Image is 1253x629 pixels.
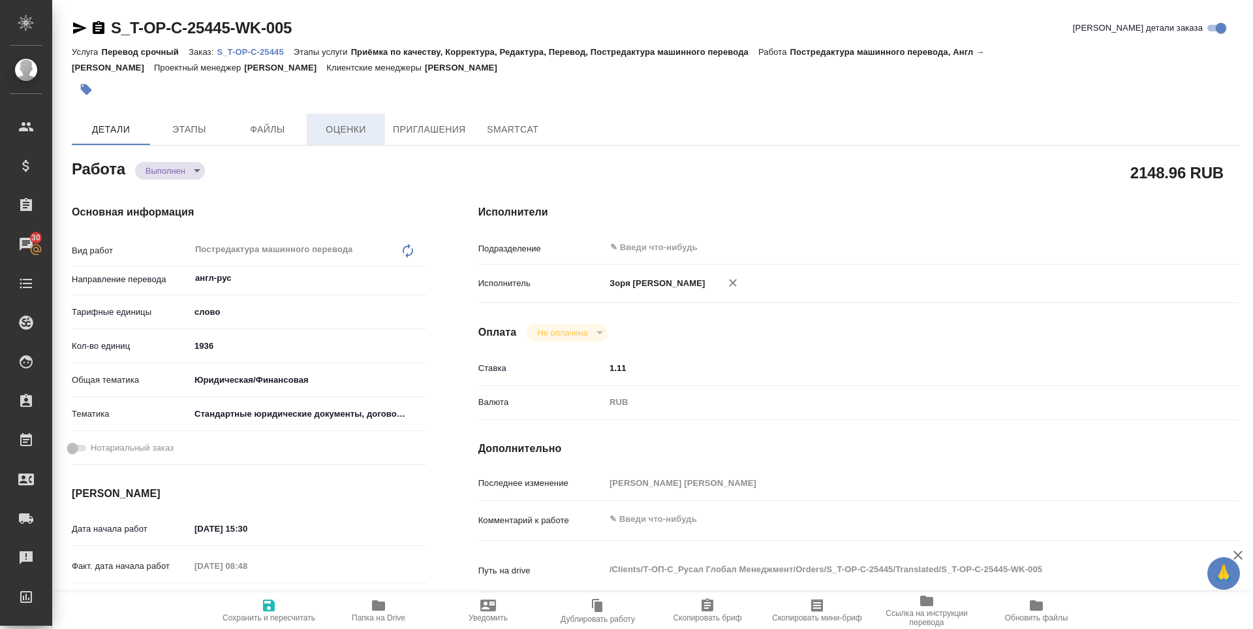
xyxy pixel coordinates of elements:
span: 30 [23,231,48,244]
a: S_T-OP-C-25445-WK-005 [111,19,292,37]
p: Направление перевода [72,273,190,286]
p: Общая тематика [72,374,190,387]
span: SmartCat [482,121,544,138]
span: Ссылка на инструкции перевода [880,609,974,627]
span: Файлы [236,121,299,138]
p: Исполнитель [478,277,605,290]
span: Приглашения [393,121,466,138]
h4: [PERSON_NAME] [72,486,426,502]
button: Выполнен [142,165,189,176]
span: 🙏 [1213,560,1235,587]
div: Выполнен [135,162,205,180]
input: ✎ Введи что-нибудь [605,359,1175,378]
span: Сохранить и пересчитать [223,613,315,622]
div: Стандартные юридические документы, договоры, уставы [190,403,426,425]
input: Пустое поле [190,556,304,575]
p: Комментарий к работе [478,514,605,527]
span: Скопировать бриф [673,613,741,622]
button: Скопировать ссылку для ЯМессенджера [72,20,87,36]
p: Последнее изменение [478,477,605,490]
button: Удалить исполнителя [719,268,747,297]
button: Open [419,277,422,280]
span: Дублировать работу [561,615,635,624]
h4: Дополнительно [478,441,1239,457]
div: слово [190,301,426,323]
p: S_T-OP-C-25445 [217,47,293,57]
p: Услуга [72,47,101,57]
span: Нотариальный заказ [91,442,174,455]
button: Добавить тэг [72,75,101,104]
input: ✎ Введи что-нибудь [190,590,304,609]
span: [PERSON_NAME] детали заказа [1073,22,1203,35]
h4: Исполнители [478,204,1239,220]
p: Кол-во единиц [72,340,190,353]
button: Open [1168,246,1171,249]
span: Детали [80,121,142,138]
input: ✎ Введи что-нибудь [190,519,304,538]
span: Уведомить [469,613,508,622]
span: Обновить файлы [1005,613,1068,622]
button: Скопировать бриф [653,592,762,629]
h4: Основная информация [72,204,426,220]
button: Папка на Drive [324,592,433,629]
button: Не оплачена [533,327,591,338]
p: Перевод срочный [101,47,189,57]
div: Юридическая/Финансовая [190,369,426,391]
p: [PERSON_NAME] [425,63,507,73]
span: Скопировать мини-бриф [772,613,861,622]
div: RUB [605,391,1175,413]
p: [PERSON_NAME] [244,63,326,73]
p: Факт. дата начала работ [72,560,190,573]
button: Дублировать работу [543,592,653,629]
button: Ссылка на инструкции перевода [872,592,982,629]
p: Заказ: [189,47,217,57]
p: Тарифные единицы [72,306,190,319]
button: Скопировать мини-бриф [762,592,872,629]
p: Вид работ [72,244,190,257]
input: ✎ Введи что-нибудь [190,336,426,355]
input: Пустое поле [605,474,1175,492]
p: Дата начала работ [72,523,190,536]
p: Ставка [478,362,605,375]
p: Этапы услуги [294,47,351,57]
p: Работа [758,47,790,57]
button: Скопировать ссылку [91,20,106,36]
span: Этапы [158,121,221,138]
textarea: /Clients/Т-ОП-С_Русал Глобал Менеджмент/Orders/S_T-OP-C-25445/Translated/S_T-OP-C-25445-WK-005 [605,558,1175,581]
a: 30 [3,228,49,261]
a: S_T-OP-C-25445 [217,46,293,57]
input: ✎ Введи что-нибудь [609,240,1128,255]
p: Клиентские менеджеры [326,63,425,73]
button: Сохранить и пересчитать [214,592,324,629]
p: Зоря [PERSON_NAME] [605,277,705,290]
p: Проектный менеджер [154,63,244,73]
p: Путь на drive [478,564,605,577]
p: Приёмка по качеству, Корректура, Редактура, Перевод, Постредактура машинного перевода [351,47,758,57]
div: Выполнен [527,324,607,342]
span: Папка на Drive [352,613,405,622]
span: Оценки [315,121,377,138]
h4: Оплата [478,325,517,340]
h2: Работа [72,156,125,180]
button: Уведомить [433,592,543,629]
p: Валюта [478,396,605,409]
p: Подразделение [478,242,605,255]
h2: 2148.96 RUB [1130,161,1224,184]
button: Обновить файлы [982,592,1091,629]
button: 🙏 [1207,557,1240,590]
p: Тематика [72,408,190,421]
